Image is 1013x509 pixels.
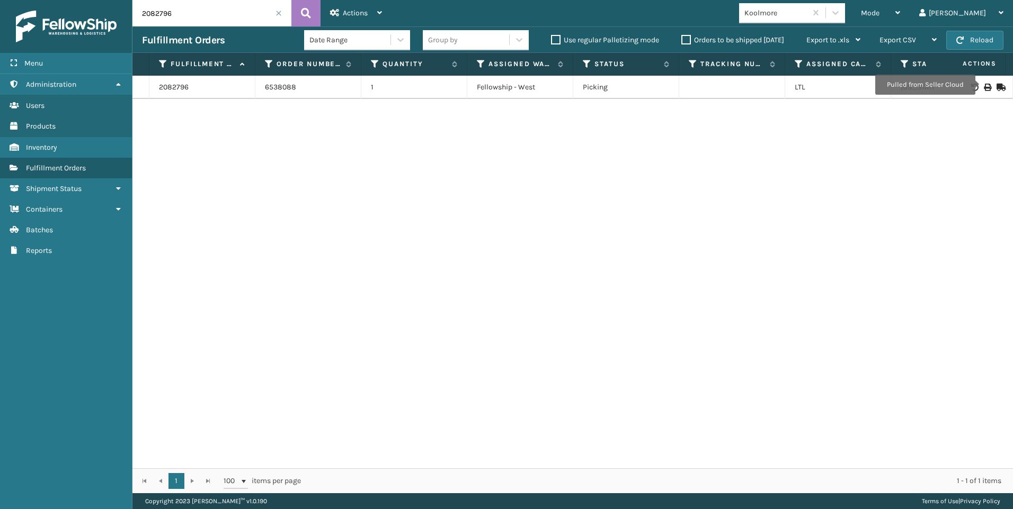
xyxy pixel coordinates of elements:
[26,246,52,255] span: Reports
[26,163,86,172] span: Fulfillment Orders
[946,31,1003,50] button: Reload
[922,493,1000,509] div: |
[488,59,553,69] label: Assigned Warehouse
[806,35,849,44] span: Export to .xls
[26,184,82,193] span: Shipment Status
[16,11,117,42] img: logo
[142,34,225,47] h3: Fulfillment Orders
[316,476,1001,486] div: 1 - 1 of 1 items
[277,59,341,69] label: Order Number
[255,76,361,99] td: 6538088
[361,76,467,99] td: 1
[428,34,458,46] div: Group by
[26,101,45,110] span: Users
[145,493,267,509] p: Copyright 2023 [PERSON_NAME]™ v 1.0.190
[573,76,679,99] td: Picking
[681,35,784,44] label: Orders to be shipped [DATE]
[997,84,1003,91] i: Mark as Shipped
[594,59,659,69] label: Status
[26,225,53,234] span: Batches
[24,59,43,68] span: Menu
[861,8,879,17] span: Mode
[26,205,63,214] span: Containers
[929,55,1003,72] span: Actions
[785,76,891,99] td: LTL
[168,473,184,489] a: 1
[26,122,56,131] span: Products
[26,80,76,89] span: Administration
[879,35,916,44] span: Export CSV
[343,8,368,17] span: Actions
[467,76,573,99] td: Fellowship - West
[224,476,239,486] span: 100
[891,76,997,99] td: [US_STATE]
[383,59,447,69] label: Quantity
[984,84,990,91] i: Print BOL
[159,82,189,93] a: 2082796
[806,59,870,69] label: Assigned Carrier Service
[224,473,301,489] span: items per page
[309,34,392,46] div: Date Range
[26,143,57,152] span: Inventory
[922,497,958,505] a: Terms of Use
[700,59,765,69] label: Tracking Number
[971,84,978,91] i: Void BOL
[551,35,659,44] label: Use regular Palletizing mode
[960,497,1000,505] a: Privacy Policy
[171,59,235,69] label: Fulfillment Order Id
[744,7,807,19] div: Koolmore
[912,59,976,69] label: State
